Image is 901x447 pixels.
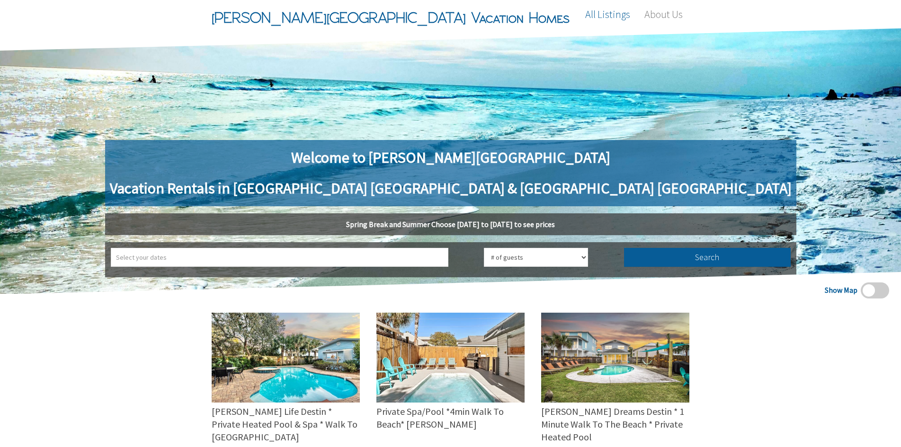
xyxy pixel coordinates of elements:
span: Private Spa/Pool *4min Walk To Beach* [PERSON_NAME] [376,405,504,430]
a: Private Spa/Pool *4min Walk To Beach* [PERSON_NAME] [376,313,525,430]
img: 70bd4656-b10b-4f03-83ad-191ce442ade5.jpeg [541,313,689,403]
img: 240c1866-2ff6-42a6-a632-a0da8b4f13be.jpeg [212,313,360,403]
span: [PERSON_NAME] Life Destin * Private Heated Pool & Spa * Walk To [GEOGRAPHIC_DATA] [212,405,357,443]
img: 7c92263a-cf49-465a-85fd-c7e2cb01ac41.jpeg [376,313,525,403]
h5: Spring Break and Summer Choose [DATE] to [DATE] to see prices [105,213,796,235]
h1: Welcome to [PERSON_NAME][GEOGRAPHIC_DATA] Vacation Rentals in [GEOGRAPHIC_DATA] [GEOGRAPHIC_DATA]... [105,140,796,206]
span: [PERSON_NAME][GEOGRAPHIC_DATA] Vacation Homes [212,3,570,32]
input: Select your dates [111,248,448,267]
button: Search [624,248,791,267]
span: Show Map [825,285,857,295]
span: [PERSON_NAME] Dreams Destin * 1 Minute Walk To The Beach * Private Heated Pool [541,405,684,443]
a: [PERSON_NAME] Life Destin * Private Heated Pool & Spa * Walk To [GEOGRAPHIC_DATA] [212,313,360,443]
a: [PERSON_NAME] Dreams Destin * 1 Minute Walk To The Beach * Private Heated Pool [541,313,689,443]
